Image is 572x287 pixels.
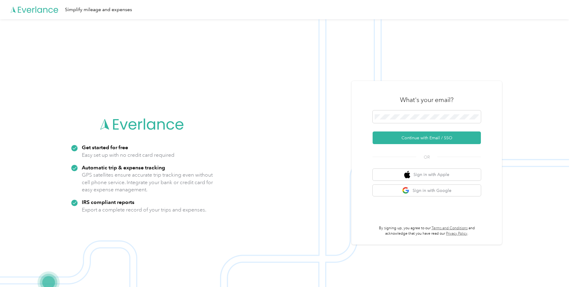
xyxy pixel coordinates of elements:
[373,169,481,181] button: apple logoSign in with Apple
[82,171,213,193] p: GPS satellites ensure accurate trip tracking even without cell phone service. Integrate your bank...
[82,164,165,171] strong: Automatic trip & expense tracking
[82,206,206,214] p: Export a complete record of your trips and expenses.
[404,171,410,178] img: apple logo
[432,226,468,230] a: Terms and Conditions
[446,231,467,236] a: Privacy Policy
[373,185,481,196] button: google logoSign in with Google
[65,6,132,14] div: Simplify mileage and expenses
[416,154,437,160] span: OR
[402,187,410,194] img: google logo
[82,199,134,205] strong: IRS compliant reports
[373,226,481,236] p: By signing up, you agree to our and acknowledge that you have read our .
[400,96,454,104] h3: What's your email?
[373,131,481,144] button: Continue with Email / SSO
[82,144,128,150] strong: Get started for free
[82,151,174,159] p: Easy set up with no credit card required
